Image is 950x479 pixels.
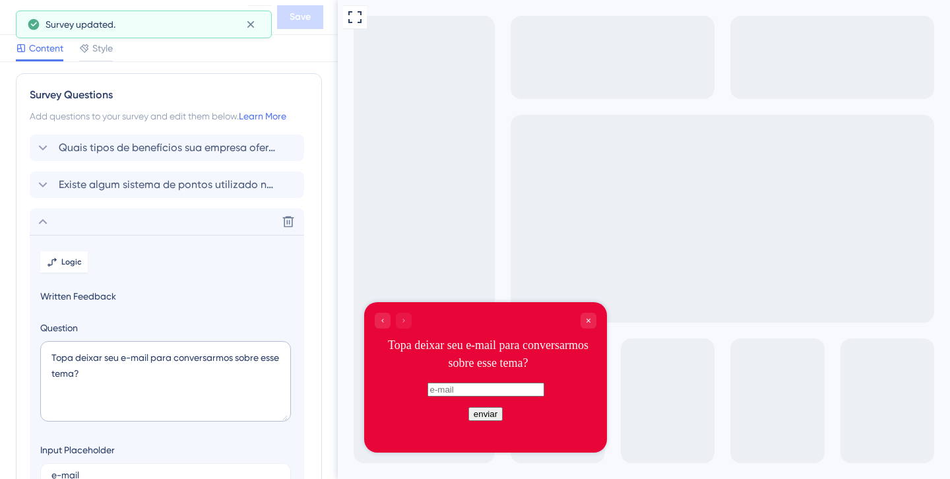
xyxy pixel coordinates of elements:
[26,302,269,453] iframe: UserGuiding Survey
[290,9,311,25] span: Save
[92,40,113,56] span: Style
[40,341,291,422] textarea: Topa deixar seu e-mail para conversarmos sobre esse tema?
[40,251,88,272] button: Logic
[42,8,243,26] div: Hub de Benefícios - Pesquisa: Sistema de pontos
[59,177,276,193] span: Existe algum sistema de pontos utilizado na escolha desses benefícios pelos colaboradores?
[40,288,294,304] span: Written Feedback
[59,140,276,156] span: Quais tipos de benefícios sua empresa oferece aos colaboradores?
[239,111,286,121] a: Learn More
[61,257,82,267] span: Logic
[29,40,63,56] span: Content
[30,108,308,124] div: Add questions to your survey and edit them below.
[40,320,294,336] label: Question
[277,5,323,29] button: Save
[40,442,115,458] div: Input Placeholder
[30,87,308,103] div: Survey Questions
